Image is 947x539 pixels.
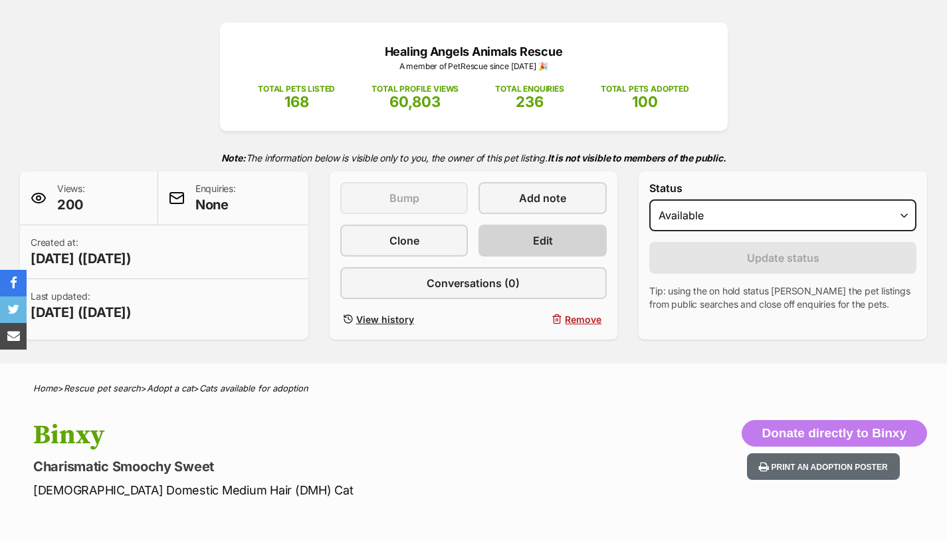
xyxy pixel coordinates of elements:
[31,290,132,322] p: Last updated:
[340,267,607,299] a: Conversations (0)
[258,83,335,95] p: TOTAL PETS LISTED
[649,284,916,311] p: Tip: using the on hold status [PERSON_NAME] the pet listings from public searches and close off e...
[57,182,85,214] p: Views:
[195,195,236,214] span: None
[31,303,132,322] span: [DATE] ([DATE])
[742,420,928,447] button: Donate directly to Binxy
[57,195,85,214] span: 200
[747,453,900,481] button: Print an adoption poster
[495,83,564,95] p: TOTAL ENQUIRIES
[31,249,132,268] span: [DATE] ([DATE])
[199,383,308,393] a: Cats available for adoption
[519,190,566,206] span: Add note
[195,182,236,214] p: Enquiries:
[33,481,578,499] p: [DEMOGRAPHIC_DATA] Domestic Medium Hair (DMH) Cat
[371,83,459,95] p: TOTAL PROFILE VIEWS
[340,310,469,329] a: View history
[389,190,419,206] span: Bump
[389,93,441,110] span: 60,803
[601,83,689,95] p: TOTAL PETS ADOPTED
[427,275,520,291] span: Conversations (0)
[147,383,193,393] a: Adopt a cat
[649,182,916,194] label: Status
[747,250,819,266] span: Update status
[20,144,927,171] p: The information below is visible only to you, the owner of this pet listing.
[31,236,132,268] p: Created at:
[64,383,141,393] a: Rescue pet search
[478,310,607,329] button: Remove
[33,457,578,476] p: Charismatic Smoochy Sweet
[33,420,578,451] h1: Binxy
[240,43,708,60] p: Healing Angels Animals Rescue
[221,152,246,163] strong: Note:
[340,225,469,257] a: Clone
[548,152,726,163] strong: It is not visible to members of the public.
[632,93,658,110] span: 100
[356,312,414,326] span: View history
[565,312,601,326] span: Remove
[33,383,58,393] a: Home
[240,60,708,72] p: A member of PetRescue since [DATE] 🎉
[340,182,469,214] button: Bump
[516,93,544,110] span: 236
[533,233,553,249] span: Edit
[389,233,419,249] span: Clone
[649,242,916,274] button: Update status
[284,93,309,110] span: 168
[478,182,607,214] a: Add note
[478,225,607,257] a: Edit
